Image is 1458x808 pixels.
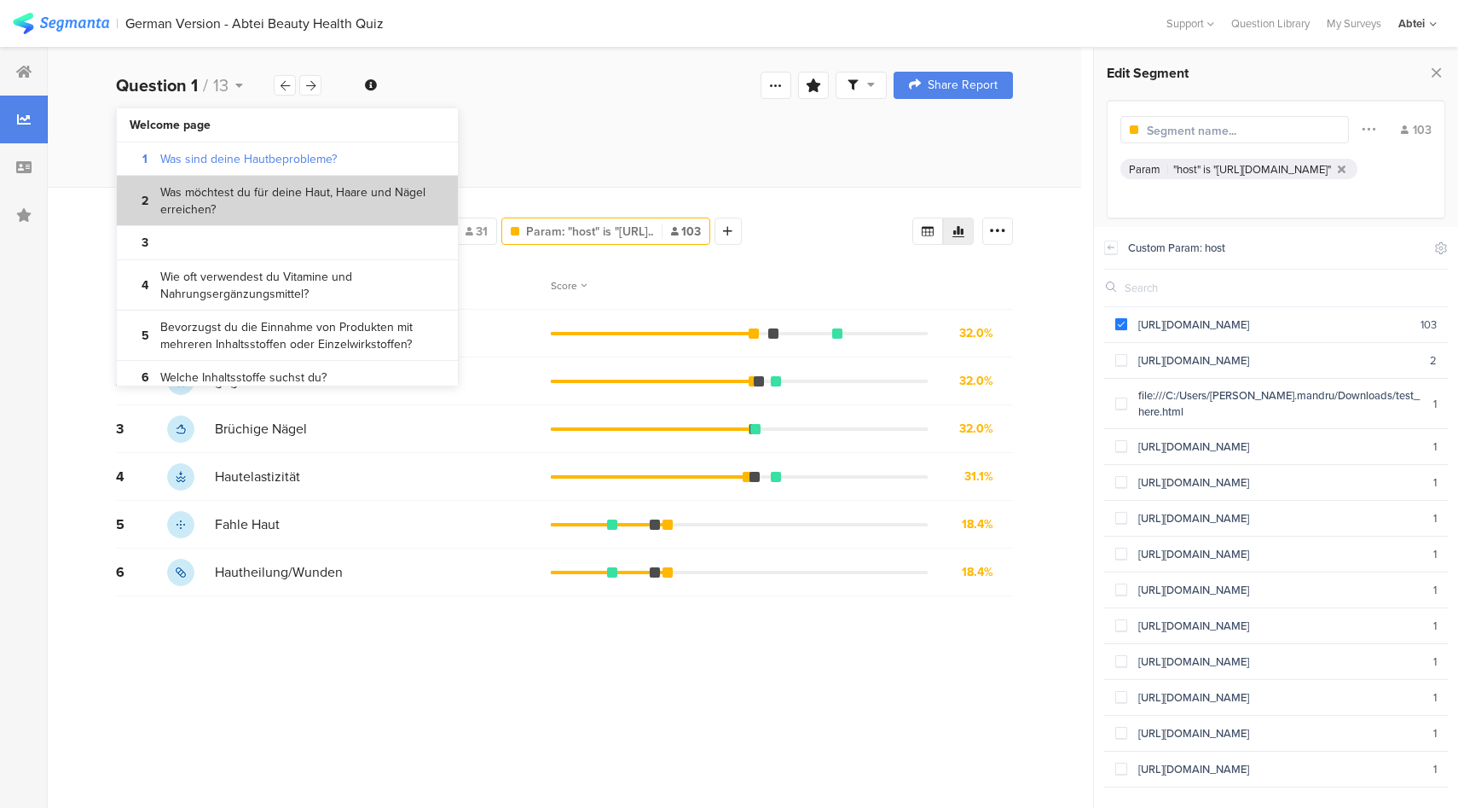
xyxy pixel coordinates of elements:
[1127,761,1434,777] div: [URL][DOMAIN_NAME]
[1166,10,1214,37] div: Support
[160,151,337,168] bdi: Was sind deine Hautbeprobleme?
[130,369,160,387] b: 6
[928,79,998,91] span: Share Report
[1125,280,1258,296] input: Search
[160,269,445,302] bdi: Wie oft verwendest du Vitamine und Nahrungsergänzungsmittel?
[1420,317,1437,333] div: 103
[215,514,280,534] span: Fahle Haut
[1433,439,1437,455] div: 1
[117,226,458,260] a: 3
[1127,510,1434,526] div: [URL][DOMAIN_NAME]
[160,184,445,218] bdi: Was möchtest du für deine Haut, Haare und Nägel erreichen?
[962,563,993,581] div: 18.4%
[167,559,194,586] img: d3718dnoaommpf.cloudfront.net%2Fitem%2F170b6f05fcee8f9d44cc.png
[1433,510,1437,526] div: 1
[1398,15,1425,32] div: Abtei
[1127,317,1421,333] div: [URL][DOMAIN_NAME]
[1433,474,1437,491] div: 1
[1318,15,1390,32] a: My Surveys
[1127,474,1434,491] div: [URL][DOMAIN_NAME]
[125,15,384,32] div: German Version - Abtei Beauty Health Quiz
[1173,161,1331,177] div: "host" is "[URL][DOMAIN_NAME]"
[116,562,167,582] div: 6
[215,562,343,582] span: Hautheilung/Wunden
[116,514,167,534] div: 5
[130,328,160,345] b: 5
[130,235,160,252] b: 3
[116,14,119,33] div: |
[1107,63,1189,83] span: Edit Segment
[526,223,653,241] span: Param: "host" is "[URL]..
[215,467,300,486] span: Hautelastizität
[117,142,458,177] a: 1 Was sind deine Hautbeprobleme?
[117,108,458,142] a: Welcome page
[130,117,211,134] b: Welcome page
[13,13,109,34] img: segmanta logo
[117,176,458,226] a: 2 Was möchtest du für deine Haut, Haare und Nägel erreichen?
[116,467,167,486] div: 4
[203,73,208,98] span: /
[1127,654,1434,670] div: [URL][DOMAIN_NAME]
[1127,725,1434,741] div: [URL][DOMAIN_NAME]
[130,193,160,210] b: 2
[1433,689,1437,706] div: 1
[1127,352,1431,369] div: [URL][DOMAIN_NAME]
[160,369,327,387] bdi: Welche Inhaltsstoffe suchst du?
[1127,439,1434,455] div: [URL][DOMAIN_NAME]
[116,73,198,98] b: Question 1
[1127,387,1434,420] div: file:///C:/Users/[PERSON_NAME].mandru/Downloads/test_here.html
[116,113,1013,135] div: Was sind deine Hautbeprobleme?
[117,311,458,361] a: 5 Bevorzugst du die Einnahme von Produkten mit mehreren Inhaltsstoffen oder Einzelwirkstoffen?
[1433,546,1437,562] div: 1
[1127,546,1434,562] div: [URL][DOMAIN_NAME]
[1127,582,1434,598] div: [URL][DOMAIN_NAME]
[167,463,194,491] img: d3718dnoaommpf.cloudfront.net%2Fitem%2Fd53bf7b97ce0ce6d6f3e.png
[671,223,701,241] span: 103
[1433,654,1437,670] div: 1
[167,416,194,443] img: d3718dnoaommpf.cloudfront.net%2Fitem%2F4e5ba0fa1da358a2e5f0.png
[1127,689,1434,706] div: [URL][DOMAIN_NAME]
[1433,618,1437,634] div: 1
[551,278,587,294] div: Score
[213,73,229,98] span: 13
[962,515,993,533] div: 18.4%
[1433,761,1437,777] div: 1
[167,511,194,538] img: d3718dnoaommpf.cloudfront.net%2Fitem%2F655cf46e893b49d5e029.png
[160,319,445,352] bdi: Bevorzugst du die Einnahme von Produkten mit mehreren Inhaltsstoffen oder Einzelwirkstoffen?
[1433,725,1437,741] div: 1
[1147,122,1295,140] input: Segment name...
[964,468,993,485] div: 31.1%
[1129,161,1160,177] div: Param
[466,223,488,241] span: 31
[117,361,458,395] a: 6 Welche Inhaltsstoffe suchst du?
[959,324,993,342] div: 32.0%
[1128,240,1425,256] div: Custom Param: host
[1401,121,1432,139] div: 103
[959,372,993,390] div: 32.0%
[1433,396,1437,412] div: 1
[130,277,160,294] b: 4
[1127,618,1434,634] div: [URL][DOMAIN_NAME]
[130,151,160,168] b: 1
[1223,15,1318,32] a: Question Library
[1433,582,1437,598] div: 1
[959,420,993,438] div: 32.0%
[215,419,307,439] span: Brüchige Nägel
[117,260,458,311] a: 4 Wie oft verwendest du Vitamine und Nahrungsergänzungsmittel?
[116,419,167,439] div: 3
[1430,352,1437,369] div: 2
